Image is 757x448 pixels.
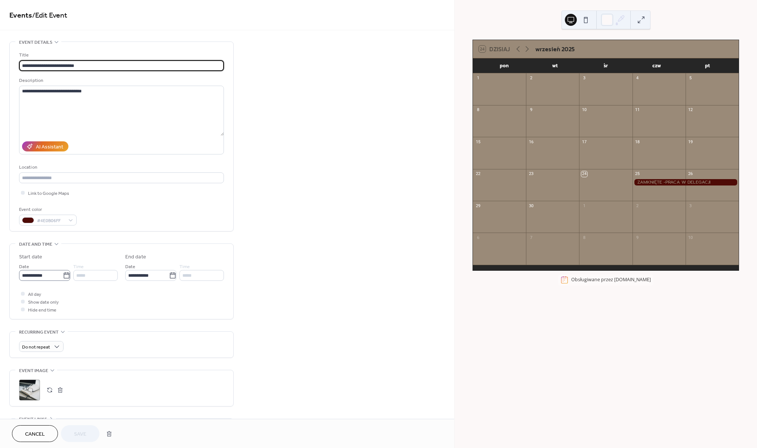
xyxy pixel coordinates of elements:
span: Link to Google Maps [28,190,69,197]
div: 2 [528,76,534,81]
div: 19 [688,139,693,145]
div: 8 [581,235,587,240]
span: Recurring event [19,328,59,336]
span: Time [179,263,190,271]
span: Do not repeat [22,343,50,352]
div: 17 [581,139,587,145]
span: #4E0B06FF [37,217,65,225]
div: śr [581,58,631,73]
div: 24 [581,171,587,177]
div: wrzesień 2025 [535,45,575,53]
div: 3 [581,76,587,81]
a: [DOMAIN_NAME] [614,277,651,283]
div: 9 [635,235,640,240]
div: Location [19,163,222,171]
div: wt [530,58,581,73]
div: Description [19,77,222,85]
div: 2 [635,203,640,209]
span: All day [28,291,41,298]
div: 10 [688,235,693,240]
div: 18 [635,139,640,145]
div: 22 [475,171,481,177]
div: 30 [528,203,534,209]
span: Hide end time [28,306,56,314]
div: Start date [19,253,42,261]
div: AI Assistant [36,143,63,151]
span: Date [19,263,29,271]
div: czw [631,58,682,73]
div: 16 [528,139,534,145]
span: Date [125,263,135,271]
div: Event color [19,206,75,214]
a: Events [9,8,32,23]
div: 1 [475,76,481,81]
div: 6 [475,235,481,240]
div: 7 [528,235,534,240]
div: ; [19,380,40,401]
div: pt [682,58,733,73]
span: / Edit Event [32,8,67,23]
span: Cancel [25,430,45,438]
div: End date [125,253,146,261]
div: 9 [528,107,534,113]
div: Obsługiwane przez [571,277,651,283]
div: 26 [688,171,693,177]
div: 12 [688,107,693,113]
div: pon [479,58,530,73]
div: 15 [475,139,481,145]
div: 3 [688,203,693,209]
span: Date and time [19,240,52,248]
div: 29 [475,203,481,209]
div: 1 [581,203,587,209]
button: Cancel [12,425,58,442]
div: 5 [688,76,693,81]
div: 11 [635,107,640,113]
span: Event links [19,415,47,423]
div: 8 [475,107,481,113]
span: Event details [19,39,52,46]
span: Event image [19,367,48,375]
div: ZAMKNIĘTE -PRACA W DELEGACJI [633,179,739,185]
div: 23 [528,171,534,177]
div: Title [19,51,222,59]
div: 10 [581,107,587,113]
div: 4 [635,76,640,81]
span: Show date only [28,298,59,306]
button: AI Assistant [22,141,68,151]
div: 25 [635,171,640,177]
span: Time [73,263,84,271]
